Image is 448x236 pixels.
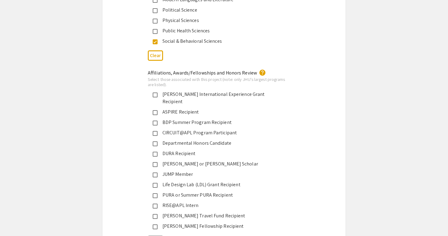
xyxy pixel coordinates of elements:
[158,212,286,220] div: [PERSON_NAME] Travel Fund Recipient
[5,209,26,231] iframe: Chat
[158,171,286,178] div: JUMP Member
[148,70,257,76] mat-label: Affiliations, Awards/Fellowships and Honors Review
[158,6,286,14] div: Political Science
[158,119,286,126] div: BDP Summer Program Recipient
[158,108,286,116] div: ASPIRE Recipient
[158,129,286,136] div: CIRCUIT@APL Program Participant
[259,69,266,76] mat-icon: help
[158,181,286,188] div: Life Design Lab (LDL) Grant Recipient
[158,191,286,199] div: PURA or Summer PURA Recipient
[148,50,163,60] button: Clear
[158,160,286,168] div: [PERSON_NAME] or [PERSON_NAME] Scholar
[158,140,286,147] div: Departmental Honors Candidate
[158,27,286,34] div: Public Health Sciences
[158,91,286,105] div: [PERSON_NAME] International Experience Grant Recipient
[158,202,286,209] div: RISE@APL Intern
[158,38,286,45] div: Social & Behavioral Sciences
[158,17,286,24] div: Physical Sciences
[148,77,290,87] div: Select those associated with this project (note: only JHU's largest programs are listed).
[158,150,286,157] div: DURA Recipient
[158,223,286,230] div: [PERSON_NAME] Fellowship Recipient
